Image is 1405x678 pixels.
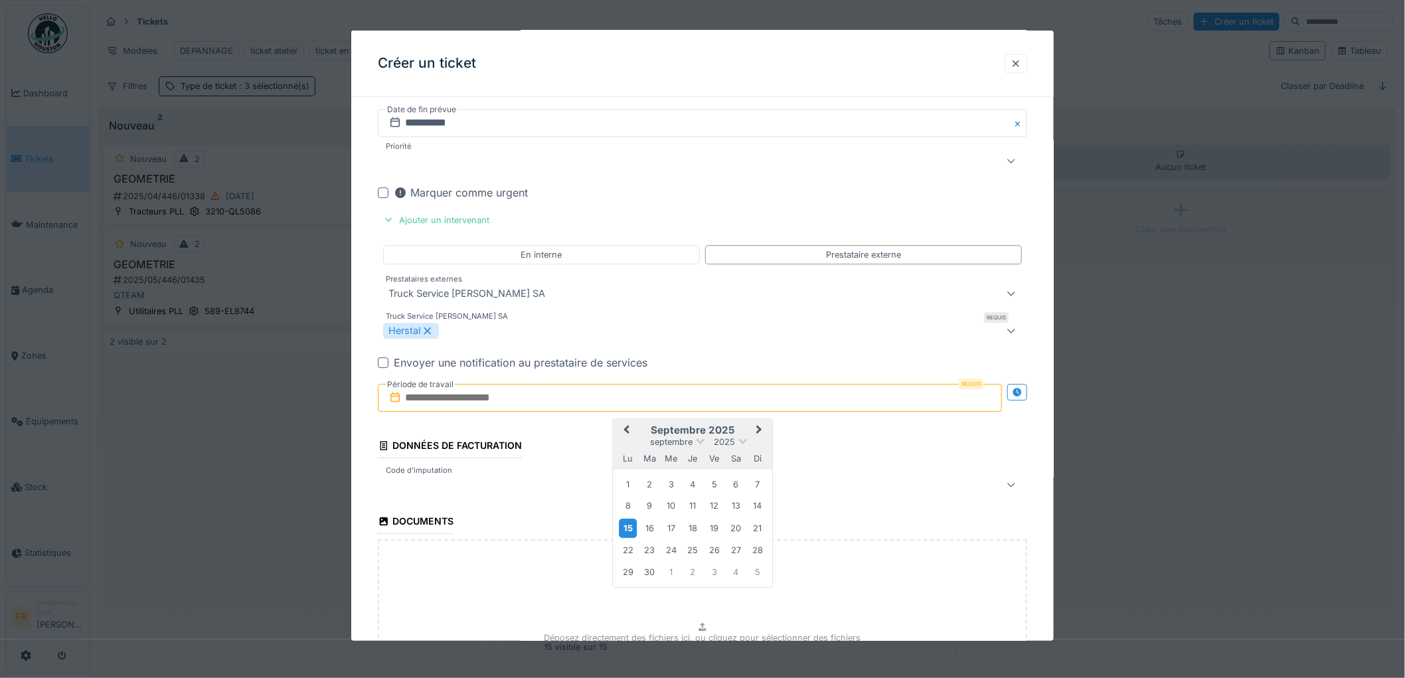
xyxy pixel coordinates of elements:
label: Code d'imputation [383,465,455,476]
div: Choose vendredi 3 octobre 2025 [705,562,723,580]
div: Choose samedi 27 septembre 2025 [727,541,745,559]
div: Choose samedi 4 octobre 2025 [727,562,745,580]
div: Choose mardi 30 septembre 2025 [641,562,659,580]
div: dimanche [748,450,766,467]
span: 2025 [714,437,735,447]
div: Ajouter un intervenant [378,211,495,229]
div: Choose vendredi 12 septembre 2025 [705,497,723,515]
div: Choose lundi 22 septembre 2025 [619,541,637,559]
div: Choose mardi 9 septembre 2025 [641,497,659,515]
div: Choose dimanche 28 septembre 2025 [748,541,766,559]
div: Choose mercredi 3 septembre 2025 [662,475,680,493]
label: Priorité [383,141,414,152]
div: Choose jeudi 11 septembre 2025 [684,497,702,515]
label: Prestataires externes [383,274,465,285]
div: Choose jeudi 25 septembre 2025 [684,541,702,559]
button: Previous Month [614,420,635,442]
div: Choose lundi 1 septembre 2025 [619,475,637,493]
div: Choose mercredi 1 octobre 2025 [662,562,680,580]
div: Documents [378,511,454,534]
label: Truck Service [PERSON_NAME] SA [383,311,511,322]
div: Choose mercredi 10 septembre 2025 [662,497,680,515]
span: septembre [650,437,693,447]
div: Choose lundi 8 septembre 2025 [619,497,637,515]
div: Choose mardi 23 septembre 2025 [641,541,659,559]
div: Choose dimanche 14 septembre 2025 [748,497,766,515]
div: Choose jeudi 2 octobre 2025 [684,562,702,580]
div: Choose mercredi 17 septembre 2025 [662,519,680,537]
div: Choose lundi 29 septembre 2025 [619,562,637,580]
div: mercredi [662,450,680,467]
div: Month septembre, 2025 [618,473,768,582]
div: Envoyer une notification au prestataire de services [394,355,647,371]
div: Choose vendredi 26 septembre 2025 [705,541,723,559]
div: Requis [959,379,983,389]
label: Période de travail [386,377,455,392]
button: Next Month [750,420,771,442]
div: Choose mercredi 24 septembre 2025 [662,541,680,559]
div: Choose jeudi 4 septembre 2025 [684,475,702,493]
div: Choose vendredi 5 septembre 2025 [705,475,723,493]
div: Choose dimanche 7 septembre 2025 [748,475,766,493]
div: vendredi [705,450,723,467]
div: Truck Service [PERSON_NAME] SA [383,286,550,301]
div: Choose mardi 2 septembre 2025 [641,475,659,493]
div: En interne [521,248,562,261]
div: Choose samedi 13 septembre 2025 [727,497,745,515]
div: Requis [984,312,1009,323]
div: Choose lundi 15 septembre 2025 [619,519,637,538]
div: Marquer comme urgent [394,185,528,201]
div: lundi [619,450,637,467]
p: Déposez directement des fichiers ici, ou cliquez pour sélectionner des fichiers [544,632,861,644]
div: Données de facturation [378,436,522,458]
div: Herstal [383,323,439,339]
div: Choose samedi 20 septembre 2025 [727,519,745,537]
div: mardi [641,450,659,467]
div: Choose dimanche 21 septembre 2025 [748,519,766,537]
h3: Créer un ticket [378,55,476,72]
div: jeudi [684,450,702,467]
div: Choose dimanche 5 octobre 2025 [748,562,766,580]
div: Choose jeudi 18 septembre 2025 [684,519,702,537]
div: Choose mardi 16 septembre 2025 [641,519,659,537]
h2: septembre 2025 [613,424,772,436]
div: Prestataire externe [826,248,901,261]
label: Date de fin prévue [386,102,457,117]
button: Close [1013,109,1027,137]
div: samedi [727,450,745,467]
div: Choose vendredi 19 septembre 2025 [705,519,723,537]
div: Choose samedi 6 septembre 2025 [727,475,745,493]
